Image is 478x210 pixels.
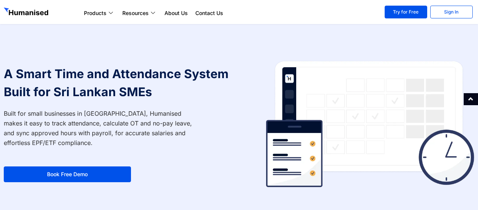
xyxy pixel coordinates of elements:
a: Sign In [430,6,473,18]
a: Book Free Demo [4,166,131,182]
a: About Us [161,9,192,18]
a: Try for Free [385,6,427,18]
p: Built for small businesses in [GEOGRAPHIC_DATA], Humanised makes it easy to track attendance, cal... [4,109,198,148]
a: Resources [119,9,161,18]
a: Products [80,9,119,18]
h1: A Smart Time and Attendance System Built for Sri Lankan SMEs [4,65,235,101]
img: GetHumanised Logo [4,8,50,17]
a: Contact Us [192,9,227,18]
